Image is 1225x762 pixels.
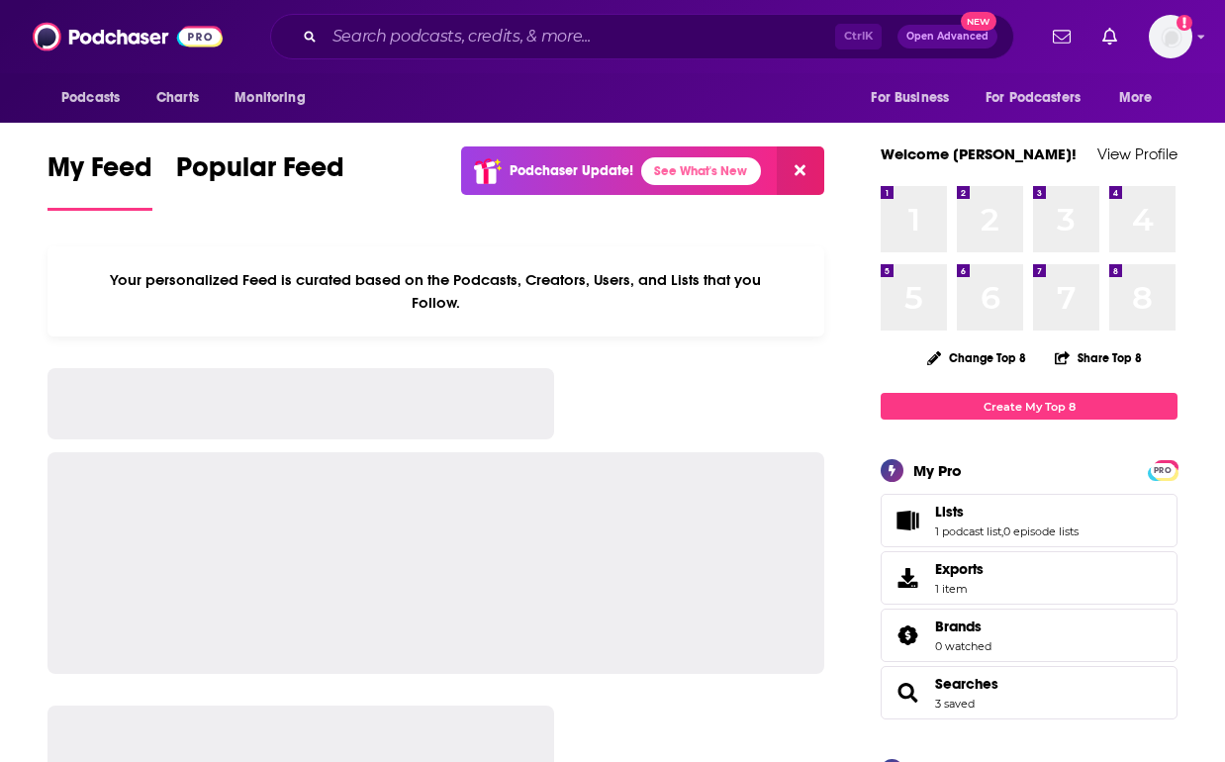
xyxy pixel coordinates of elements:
[881,144,1077,163] a: Welcome [PERSON_NAME]!
[986,84,1081,112] span: For Podcasters
[897,25,997,48] button: Open AdvancedNew
[1149,15,1192,58] img: User Profile
[1105,79,1178,117] button: open menu
[935,560,984,578] span: Exports
[935,582,984,596] span: 1 item
[961,12,996,31] span: New
[1097,144,1178,163] a: View Profile
[641,157,761,185] a: See What's New
[935,697,975,711] a: 3 saved
[935,503,964,521] span: Lists
[881,393,1178,420] a: Create My Top 8
[176,150,344,211] a: Popular Feed
[1151,463,1175,478] span: PRO
[325,21,835,52] input: Search podcasts, credits, & more...
[1094,20,1125,53] a: Show notifications dropdown
[1003,524,1079,538] a: 0 episode lists
[47,150,152,211] a: My Feed
[47,246,824,336] div: Your personalized Feed is curated based on the Podcasts, Creators, Users, and Lists that you Follow.
[1054,338,1143,377] button: Share Top 8
[1177,15,1192,31] svg: Add a profile image
[881,551,1178,605] a: Exports
[270,14,1014,59] div: Search podcasts, credits, & more...
[221,79,330,117] button: open menu
[47,150,152,196] span: My Feed
[1149,15,1192,58] span: Logged in as Bobhunt28
[176,150,344,196] span: Popular Feed
[935,524,1001,538] a: 1 podcast list
[1149,15,1192,58] button: Show profile menu
[1001,524,1003,538] span: ,
[935,639,991,653] a: 0 watched
[143,79,211,117] a: Charts
[906,32,989,42] span: Open Advanced
[973,79,1109,117] button: open menu
[1045,20,1079,53] a: Show notifications dropdown
[888,679,927,707] a: Searches
[1151,462,1175,477] a: PRO
[935,503,1079,521] a: Lists
[888,564,927,592] span: Exports
[913,461,962,480] div: My Pro
[156,84,199,112] span: Charts
[935,675,998,693] a: Searches
[888,507,927,534] a: Lists
[881,609,1178,662] span: Brands
[881,666,1178,719] span: Searches
[857,79,974,117] button: open menu
[835,24,882,49] span: Ctrl K
[888,621,927,649] a: Brands
[871,84,949,112] span: For Business
[935,618,982,635] span: Brands
[47,79,145,117] button: open menu
[1119,84,1153,112] span: More
[235,84,305,112] span: Monitoring
[61,84,120,112] span: Podcasts
[510,162,633,179] p: Podchaser Update!
[33,18,223,55] img: Podchaser - Follow, Share and Rate Podcasts
[935,618,991,635] a: Brands
[881,494,1178,547] span: Lists
[915,345,1038,370] button: Change Top 8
